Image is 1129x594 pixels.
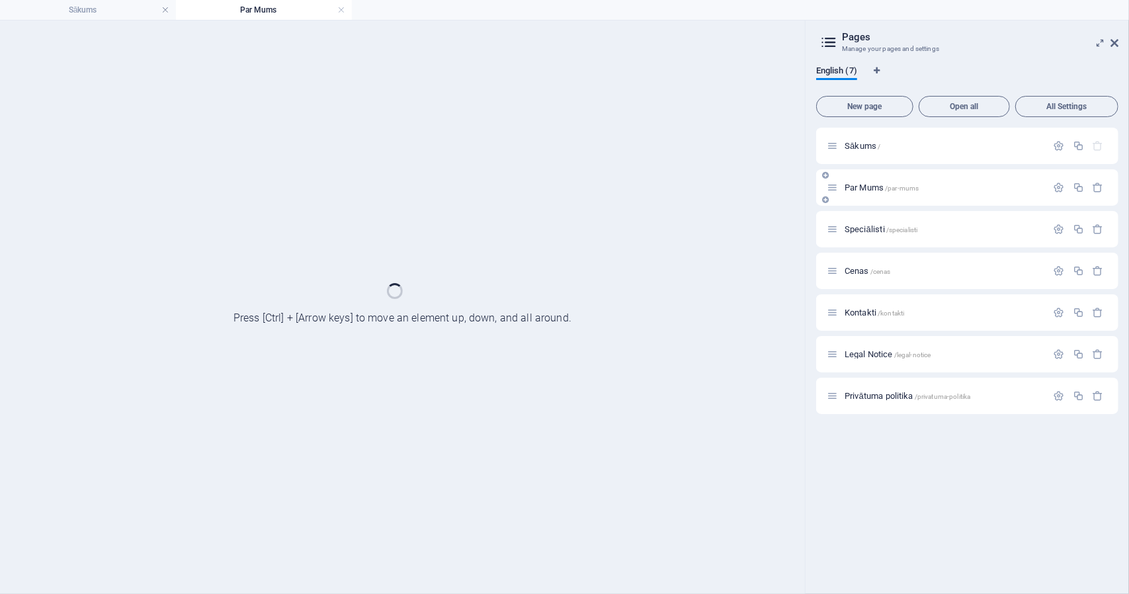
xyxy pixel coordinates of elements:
[845,349,931,359] span: Click to open page
[1093,349,1104,360] div: Remove
[845,224,917,234] span: Click to open page
[894,351,931,359] span: /legal-notice
[841,350,1047,359] div: Legal Notice/legal-notice
[1073,265,1084,276] div: Duplicate
[842,31,1118,43] h2: Pages
[1054,182,1065,193] div: Settings
[1093,390,1104,402] div: Remove
[841,308,1047,317] div: Kontakti/kontakti
[878,310,904,317] span: /kontakti
[915,393,971,400] span: /privatuma-politika
[1073,140,1084,151] div: Duplicate
[841,142,1047,150] div: Sākums/
[822,103,907,110] span: New page
[1073,182,1084,193] div: Duplicate
[1093,182,1104,193] div: Remove
[1021,103,1112,110] span: All Settings
[1054,265,1065,276] div: Settings
[919,96,1010,117] button: Open all
[1073,349,1084,360] div: Duplicate
[1093,224,1104,235] div: Remove
[885,185,919,192] span: /par-mums
[1015,96,1118,117] button: All Settings
[845,391,970,401] span: Click to open page
[1054,390,1065,402] div: Settings
[1093,307,1104,318] div: Remove
[841,225,1047,233] div: Speciālisti/specialisti
[816,96,913,117] button: New page
[1093,265,1104,276] div: Remove
[1073,224,1084,235] div: Duplicate
[845,183,919,192] span: Click to open page
[1054,349,1065,360] div: Settings
[845,141,880,151] span: Click to open page
[176,3,352,17] h4: Par Mums
[845,266,891,276] span: Click to open page
[1073,307,1084,318] div: Duplicate
[1073,390,1084,402] div: Duplicate
[816,63,857,81] span: English (7)
[842,43,1092,55] h3: Manage your pages and settings
[925,103,1004,110] span: Open all
[1054,224,1065,235] div: Settings
[1054,140,1065,151] div: Settings
[816,65,1118,91] div: Language Tabs
[870,268,891,275] span: /cenas
[841,183,1047,192] div: Par Mums/par-mums
[841,392,1047,400] div: Privātuma politika/privatuma-politika
[841,267,1047,275] div: Cenas/cenas
[1054,307,1065,318] div: Settings
[886,226,918,233] span: /specialisti
[1093,140,1104,151] div: The startpage cannot be deleted
[878,143,880,150] span: /
[845,308,904,318] span: Click to open page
